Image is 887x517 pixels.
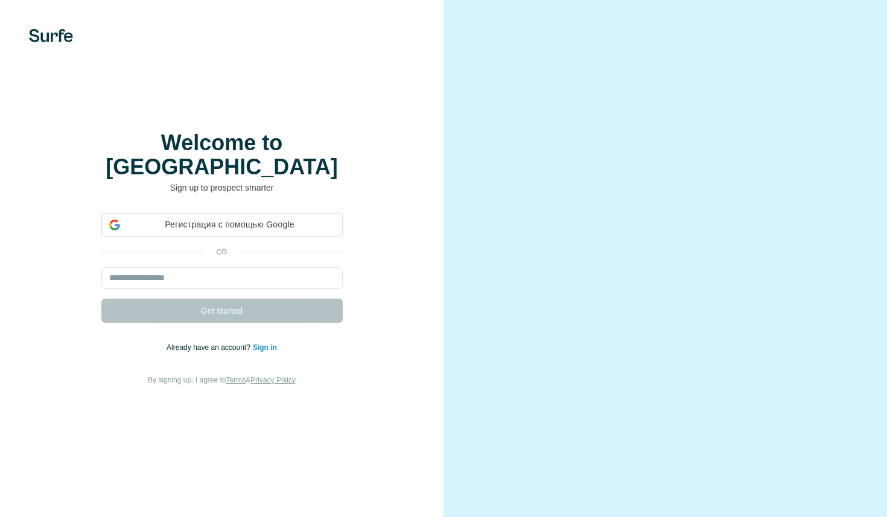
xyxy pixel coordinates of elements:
[253,343,277,352] a: Sign in
[101,182,343,194] p: Sign up to prospect smarter
[167,343,253,352] span: Already have an account?
[29,29,73,42] img: Surfe's logo
[226,376,246,384] a: Terms
[250,376,296,384] a: Privacy Policy
[148,376,296,384] span: By signing up, I agree to &
[203,247,241,258] p: or
[125,218,335,231] span: Регистрация с помощью Google
[101,131,343,179] h1: Welcome to [GEOGRAPHIC_DATA]
[101,213,343,237] div: Регистрация с помощью Google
